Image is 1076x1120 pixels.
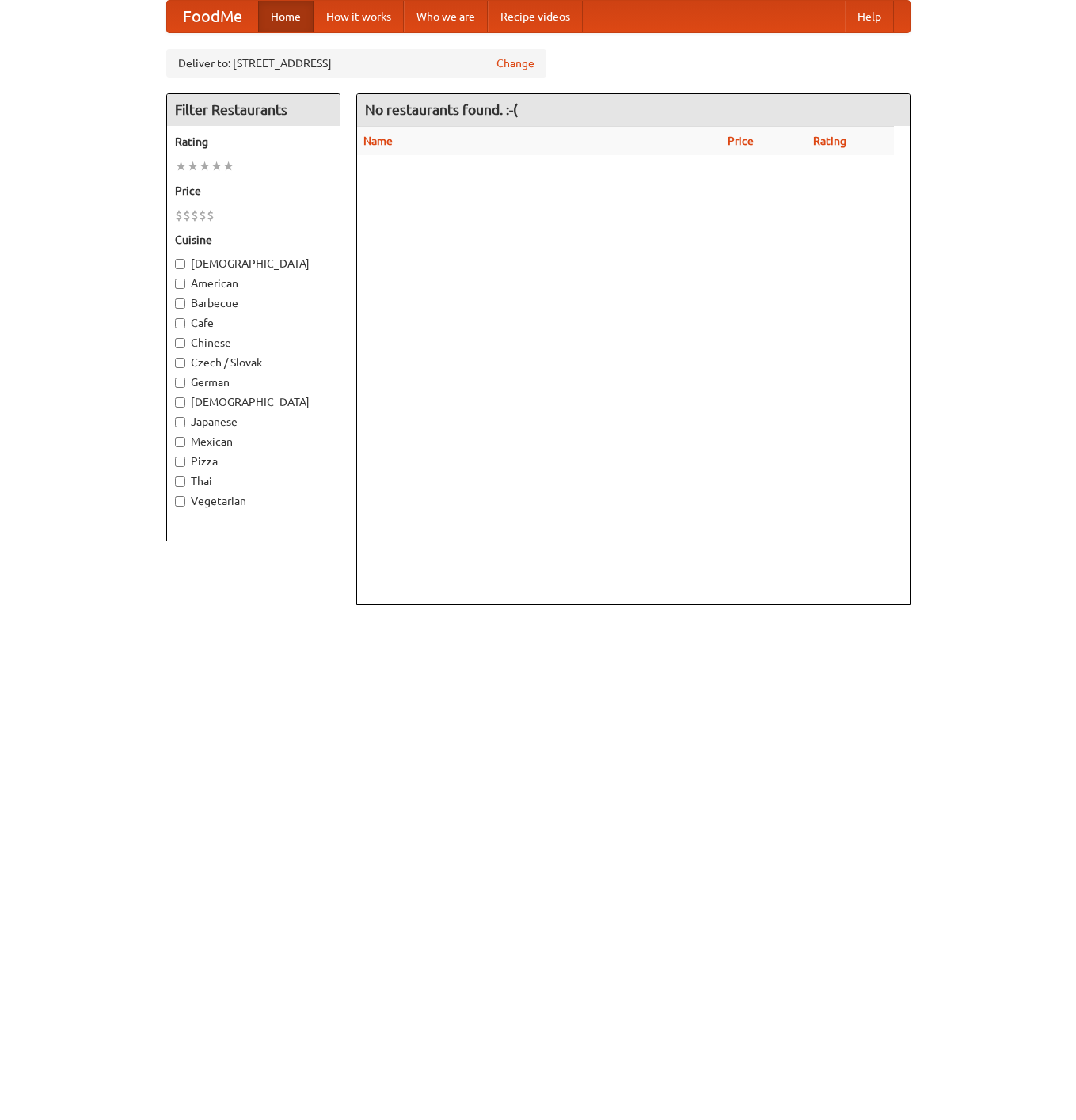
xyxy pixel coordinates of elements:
[175,275,332,291] label: American
[728,135,754,147] a: Price
[258,1,314,32] a: Home
[175,496,185,507] input: Vegetarian
[175,338,185,348] input: Chinese
[175,318,185,328] input: Cafe
[175,473,332,489] label: Thai
[488,1,583,32] a: Recipe videos
[175,374,332,390] label: German
[166,49,546,78] div: Deliver to: [STREET_ADDRESS]
[175,397,185,408] input: [DEMOGRAPHIC_DATA]
[183,207,191,224] li: $
[175,457,185,467] input: Pizza
[845,1,894,32] a: Help
[175,454,332,469] label: Pizza
[363,135,393,147] a: Name
[175,335,332,351] label: Chinese
[175,394,332,410] label: [DEMOGRAPHIC_DATA]
[175,259,185,269] input: [DEMOGRAPHIC_DATA]
[175,295,332,311] label: Barbecue
[175,298,185,309] input: Barbecue
[167,1,258,32] a: FoodMe
[175,279,185,289] input: American
[211,158,222,175] li: ★
[175,256,332,271] label: [DEMOGRAPHIC_DATA]
[175,493,332,509] label: Vegetarian
[175,158,187,175] li: ★
[199,207,207,224] li: $
[191,207,199,224] li: $
[175,434,332,450] label: Mexican
[175,355,332,370] label: Czech / Slovak
[404,1,488,32] a: Who we are
[222,158,234,175] li: ★
[175,437,185,447] input: Mexican
[314,1,404,32] a: How it works
[175,134,332,150] h5: Rating
[175,183,332,199] h5: Price
[167,94,340,126] h4: Filter Restaurants
[175,476,185,487] input: Thai
[175,378,185,388] input: German
[175,232,332,248] h5: Cuisine
[365,102,518,117] ng-pluralize: No restaurants found. :-(
[175,417,185,427] input: Japanese
[496,55,534,71] a: Change
[175,414,332,430] label: Japanese
[207,207,215,224] li: $
[187,158,199,175] li: ★
[199,158,211,175] li: ★
[175,358,185,368] input: Czech / Slovak
[175,315,332,331] label: Cafe
[813,135,846,147] a: Rating
[175,207,183,224] li: $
